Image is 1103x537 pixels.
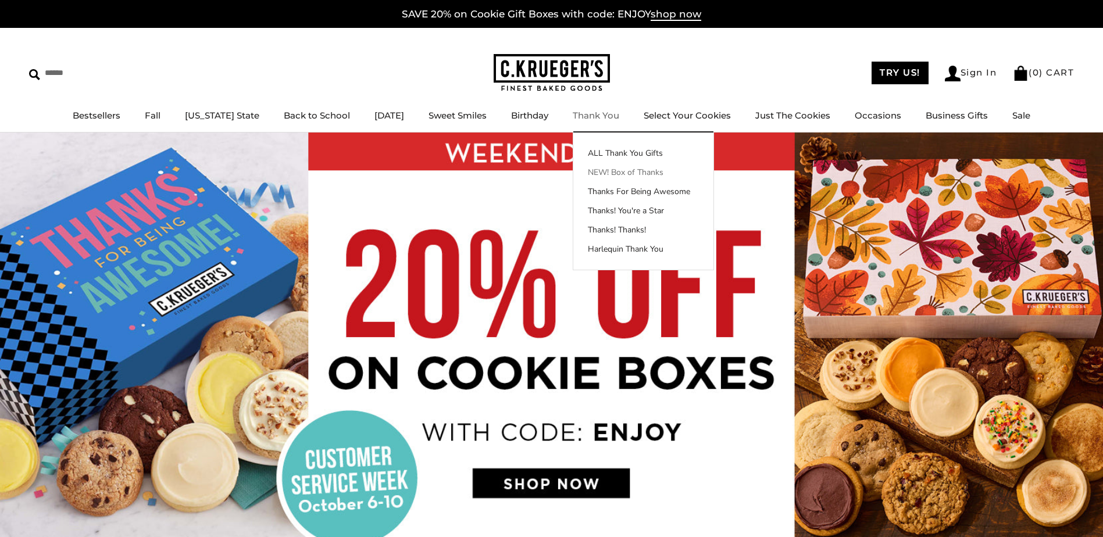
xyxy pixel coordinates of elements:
[1012,110,1030,121] a: Sale
[573,185,713,198] a: Thanks For Being Awesome
[511,110,548,121] a: Birthday
[855,110,901,121] a: Occasions
[872,62,929,84] a: TRY US!
[945,66,997,81] a: Sign In
[1013,66,1029,81] img: Bag
[494,54,610,92] img: C.KRUEGER'S
[145,110,160,121] a: Fall
[651,8,701,21] span: shop now
[1013,67,1074,78] a: (0) CART
[573,147,713,159] a: ALL Thank You Gifts
[573,205,713,217] a: Thanks! You're a Star
[573,243,713,255] a: Harlequin Thank You
[1033,67,1040,78] span: 0
[926,110,988,121] a: Business Gifts
[573,110,619,121] a: Thank You
[284,110,350,121] a: Back to School
[945,66,961,81] img: Account
[185,110,259,121] a: [US_STATE] State
[755,110,830,121] a: Just The Cookies
[29,64,167,82] input: Search
[573,224,713,236] a: Thanks! Thanks!
[573,166,713,178] a: NEW! Box of Thanks
[644,110,731,121] a: Select Your Cookies
[29,69,40,80] img: Search
[429,110,487,121] a: Sweet Smiles
[402,8,701,21] a: SAVE 20% on Cookie Gift Boxes with code: ENJOYshop now
[374,110,404,121] a: [DATE]
[73,110,120,121] a: Bestsellers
